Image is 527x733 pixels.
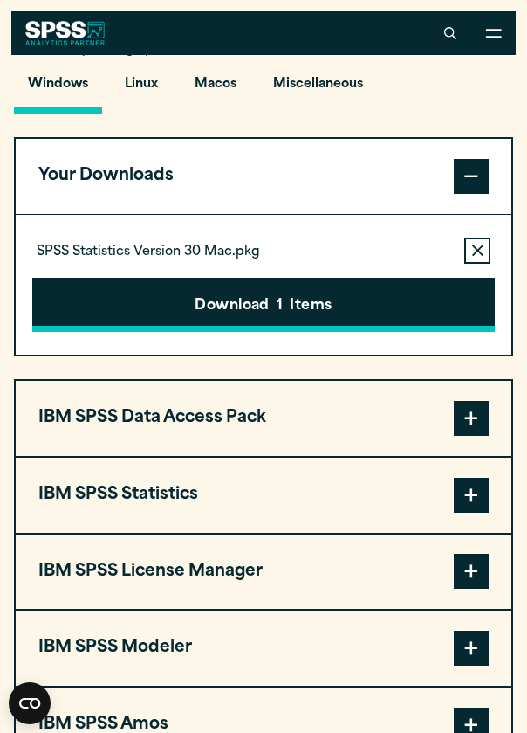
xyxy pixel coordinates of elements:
[16,381,511,456] button: IBM SPSS Data Access Pack
[14,64,102,114] button: Windows
[16,214,511,355] div: Your Downloads
[25,21,105,45] img: SPSS White Logo
[111,64,172,114] button: Linux
[9,682,51,724] button: Open CMP widget
[16,458,511,533] button: IBM SPSS Statistics
[277,295,283,318] span: 1
[16,611,511,686] button: IBM SPSS Modeler
[37,244,260,261] p: SPSS Statistics Version 30 Mac.pkg
[16,535,511,610] button: IBM SPSS License Manager
[259,64,377,114] button: Miscellaneous
[16,139,511,214] button: Your Downloads
[181,64,250,114] button: Macos
[32,278,495,332] button: Download1Items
